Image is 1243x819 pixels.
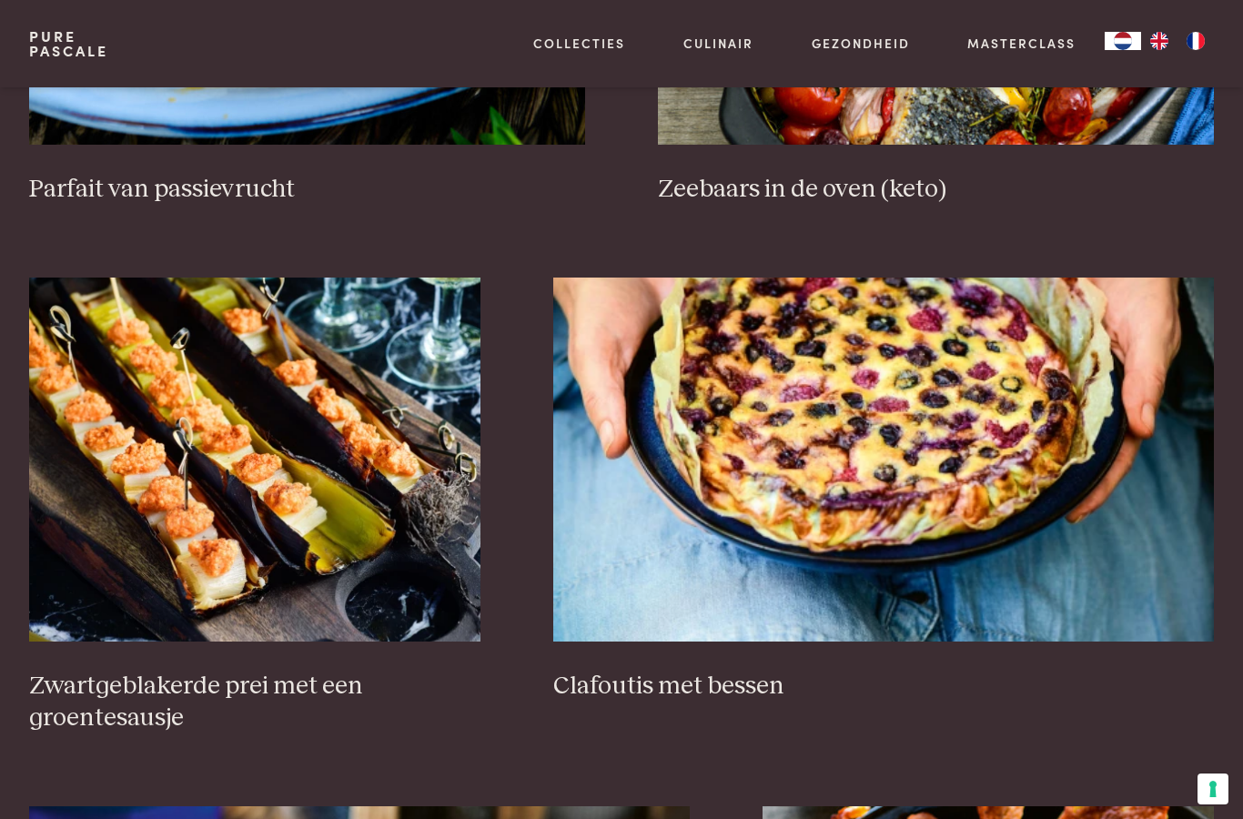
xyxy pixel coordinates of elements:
[1177,32,1214,50] a: FR
[1198,773,1228,804] button: Uw voorkeuren voor toestemming voor trackingtechnologieën
[967,34,1076,53] a: Masterclass
[1105,32,1141,50] a: NL
[553,278,1214,642] img: Clafoutis met bessen
[1105,32,1141,50] div: Language
[29,29,108,58] a: PurePascale
[812,34,910,53] a: Gezondheid
[1141,32,1214,50] ul: Language list
[553,671,1214,703] h3: Clafoutis met bessen
[683,34,753,53] a: Culinair
[533,34,625,53] a: Collecties
[29,278,480,733] a: Zwartgeblakerde prei met een groentesausje Zwartgeblakerde prei met een groentesausje
[29,174,585,206] h3: Parfait van passievrucht
[1141,32,1177,50] a: EN
[553,278,1214,702] a: Clafoutis met bessen Clafoutis met bessen
[1105,32,1214,50] aside: Language selected: Nederlands
[29,671,480,733] h3: Zwartgeblakerde prei met een groentesausje
[29,278,480,642] img: Zwartgeblakerde prei met een groentesausje
[658,174,1214,206] h3: Zeebaars in de oven (keto)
